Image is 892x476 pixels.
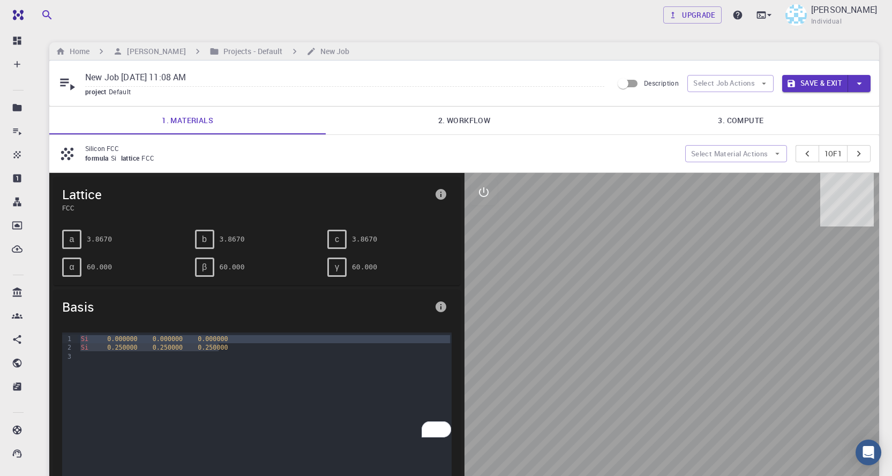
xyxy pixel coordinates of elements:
img: Mohaned Mohammed [785,4,807,26]
span: a [70,235,74,244]
a: Upgrade [663,6,722,24]
span: FCC [62,203,430,213]
pre: 3.8670 [220,230,245,248]
a: 2. Workflow [326,107,602,134]
p: [PERSON_NAME] [811,3,877,16]
div: Open Intercom Messenger [856,440,881,465]
pre: 60.000 [220,258,245,276]
span: Basis [62,298,430,315]
div: 2 [62,343,73,352]
span: c [335,235,339,244]
span: γ [335,262,339,272]
span: b [202,235,207,244]
span: Si [81,335,88,343]
h6: [PERSON_NAME] [123,46,185,57]
span: 0.000000 [153,335,183,343]
pre: 60.000 [352,258,377,276]
img: logo [9,10,24,20]
span: Si [81,344,88,351]
span: lattice [121,154,142,162]
pre: 3.8670 [87,230,112,248]
button: info [430,296,452,318]
span: formula [85,154,111,162]
span: Si [111,154,121,162]
button: Select Job Actions [687,75,774,92]
span: Description [644,79,679,87]
button: Select Material Actions [685,145,787,162]
div: 3 [62,352,73,361]
div: To enrich screen reader interactions, please activate Accessibility in Grammarly extension settings [78,333,451,440]
span: Support [21,7,60,17]
h6: Home [65,46,89,57]
pre: 3.8670 [352,230,377,248]
span: 0.000000 [107,335,137,343]
p: Silicon FCC [85,143,677,153]
span: β [202,262,207,272]
span: 0.250000 [107,344,137,351]
nav: breadcrumb [54,46,351,57]
span: 0.000000 [198,335,228,343]
span: Default [109,87,136,96]
span: Individual [811,16,842,27]
a: 3. Compute [603,107,879,134]
button: 1of1 [819,145,848,162]
span: 0.250000 [153,344,183,351]
span: Lattice [62,186,430,203]
h6: New Job [316,46,350,57]
div: pager [796,145,871,162]
pre: 60.000 [87,258,112,276]
span: project [85,87,109,96]
button: info [430,184,452,205]
span: 0.250000 [198,344,228,351]
h6: Projects - Default [219,46,283,57]
a: 1. Materials [49,107,326,134]
span: FCC [141,154,159,162]
div: 1 [62,335,73,343]
button: Save & Exit [782,75,848,92]
span: α [69,262,74,272]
